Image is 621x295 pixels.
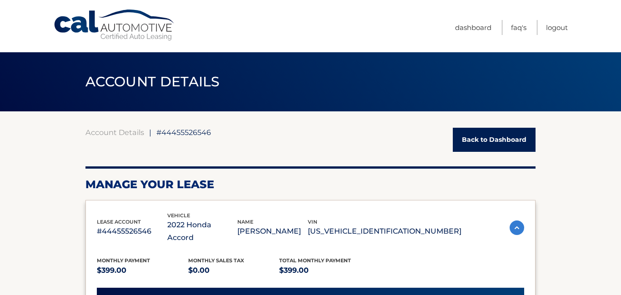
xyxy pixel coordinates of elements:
[156,128,211,137] span: #44455526546
[279,257,351,264] span: Total Monthly Payment
[279,264,371,277] p: $399.00
[167,219,238,244] p: 2022 Honda Accord
[97,264,188,277] p: $399.00
[455,20,491,35] a: Dashboard
[510,220,524,235] img: accordion-active.svg
[188,257,244,264] span: Monthly sales Tax
[149,128,151,137] span: |
[85,128,144,137] a: Account Details
[308,225,461,238] p: [US_VEHICLE_IDENTIFICATION_NUMBER]
[237,225,308,238] p: [PERSON_NAME]
[237,219,253,225] span: name
[308,219,317,225] span: vin
[85,178,536,191] h2: Manage Your Lease
[85,73,220,90] span: ACCOUNT DETAILS
[97,257,150,264] span: Monthly Payment
[53,9,176,41] a: Cal Automotive
[453,128,536,152] a: Back to Dashboard
[97,225,167,238] p: #44455526546
[546,20,568,35] a: Logout
[97,219,141,225] span: lease account
[511,20,526,35] a: FAQ's
[167,212,190,219] span: vehicle
[188,264,280,277] p: $0.00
